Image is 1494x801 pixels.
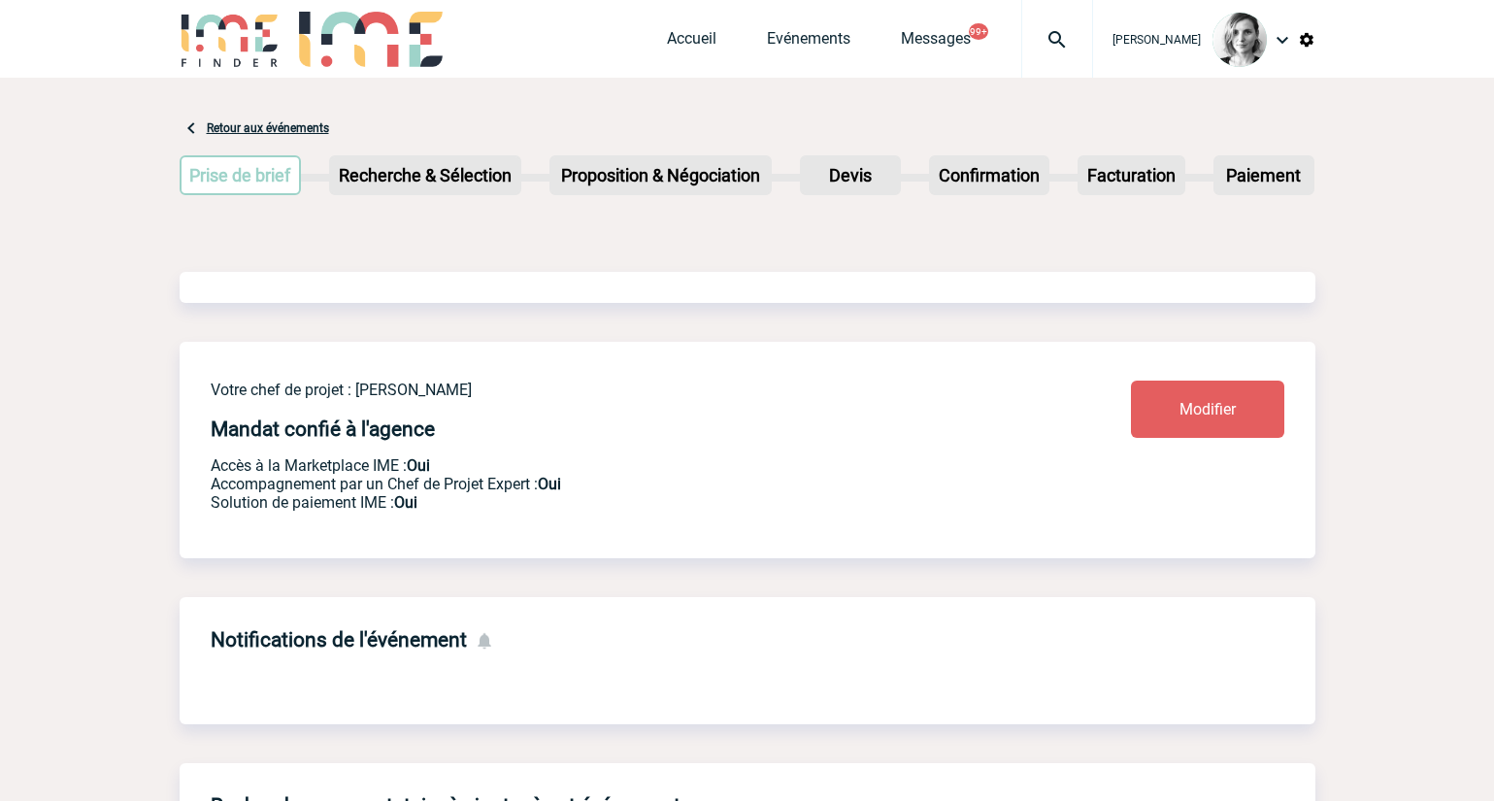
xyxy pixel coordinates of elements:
[931,157,1047,193] p: Confirmation
[211,475,1016,493] p: Prestation payante
[211,417,435,441] h4: Mandat confié à l'agence
[1212,13,1267,67] img: 103019-1.png
[407,456,430,475] b: Oui
[182,157,300,193] p: Prise de brief
[331,157,519,193] p: Recherche & Sélection
[901,29,971,56] a: Messages
[394,493,417,512] b: Oui
[538,475,561,493] b: Oui
[551,157,770,193] p: Proposition & Négociation
[969,23,988,40] button: 99+
[767,29,850,56] a: Evénements
[1179,400,1236,418] span: Modifier
[211,381,1016,399] p: Votre chef de projet : [PERSON_NAME]
[211,493,1016,512] p: Conformité aux process achat client, Prise en charge de la facturation, Mutualisation de plusieur...
[211,456,1016,475] p: Accès à la Marketplace IME :
[1215,157,1312,193] p: Paiement
[211,628,467,651] h4: Notifications de l'événement
[667,29,716,56] a: Accueil
[1112,33,1201,47] span: [PERSON_NAME]
[180,12,281,67] img: IME-Finder
[1079,157,1183,193] p: Facturation
[802,157,899,193] p: Devis
[207,121,329,135] a: Retour aux événements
